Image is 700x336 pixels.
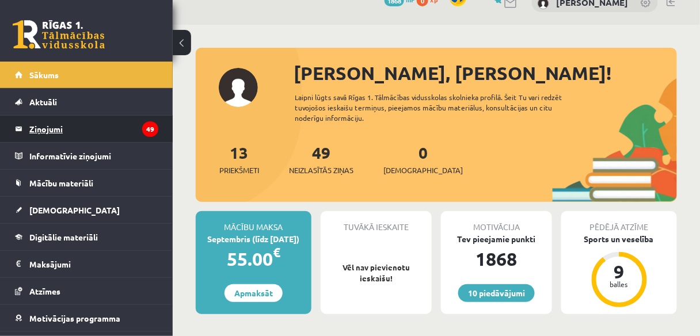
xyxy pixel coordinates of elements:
[441,245,552,273] div: 1868
[29,251,158,277] legend: Maksājumi
[29,232,98,242] span: Digitālie materiāli
[561,233,677,309] a: Sports un veselība 9 balles
[29,313,120,323] span: Motivācijas programma
[13,20,105,49] a: Rīgas 1. Tālmācības vidusskola
[29,143,158,169] legend: Informatīvie ziņojumi
[289,142,353,176] a: 49Neizlasītās ziņas
[15,305,158,331] a: Motivācijas programma
[294,59,677,87] div: [PERSON_NAME], [PERSON_NAME]!
[441,211,552,233] div: Motivācija
[326,262,426,284] p: Vēl nav pievienotu ieskaišu!
[219,165,259,176] span: Priekšmeti
[441,233,552,245] div: Tev pieejamie punkti
[219,142,259,176] a: 13Priekšmeti
[295,92,584,123] div: Laipni lūgts savā Rīgas 1. Tālmācības vidusskolas skolnieka profilā. Šeit Tu vari redzēt tuvojošo...
[15,251,158,277] a: Maksājumi
[29,286,60,296] span: Atzīmes
[15,197,158,223] a: [DEMOGRAPHIC_DATA]
[15,89,158,115] a: Aktuāli
[321,211,432,233] div: Tuvākā ieskaite
[602,281,637,288] div: balles
[225,284,283,302] a: Apmaksāt
[15,143,158,169] a: Informatīvie ziņojumi
[458,284,535,302] a: 10 piedāvājumi
[29,116,158,142] legend: Ziņojumi
[142,121,158,137] i: 49
[15,62,158,88] a: Sākums
[561,233,677,245] div: Sports un veselība
[561,211,677,233] div: Pēdējā atzīme
[289,165,353,176] span: Neizlasītās ziņas
[196,211,311,233] div: Mācību maksa
[196,245,311,273] div: 55.00
[29,178,93,188] span: Mācību materiāli
[383,165,463,176] span: [DEMOGRAPHIC_DATA]
[15,116,158,142] a: Ziņojumi49
[29,205,120,215] span: [DEMOGRAPHIC_DATA]
[602,262,637,281] div: 9
[15,278,158,304] a: Atzīmes
[196,233,311,245] div: Septembris (līdz [DATE])
[29,70,59,80] span: Sākums
[29,97,57,107] span: Aktuāli
[273,244,280,261] span: €
[15,224,158,250] a: Digitālie materiāli
[15,170,158,196] a: Mācību materiāli
[383,142,463,176] a: 0[DEMOGRAPHIC_DATA]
